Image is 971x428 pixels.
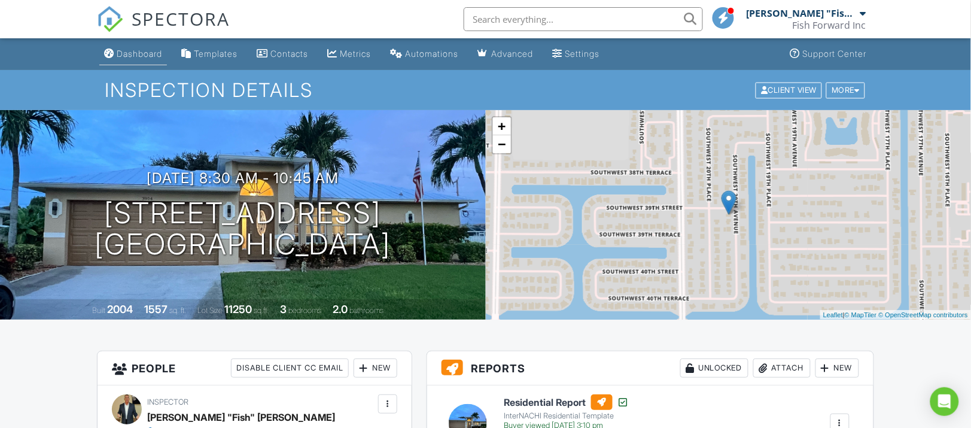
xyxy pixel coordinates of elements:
[144,303,168,315] div: 1557
[194,48,238,59] div: Templates
[107,303,133,315] div: 2004
[753,359,811,378] div: Attach
[254,306,269,315] span: sq.ft.
[815,359,859,378] div: New
[147,397,188,406] span: Inspector
[322,43,376,65] a: Metrics
[197,306,223,315] span: Lot Size
[547,43,604,65] a: Settings
[491,48,533,59] div: Advanced
[504,394,629,410] h6: Residential Report
[97,16,230,41] a: SPECTORA
[280,303,287,315] div: 3
[793,19,866,31] div: Fish Forward Inc
[92,306,105,315] span: Built
[504,411,629,421] div: InterNACHI Residential Template
[169,306,186,315] span: sq. ft.
[354,359,397,378] div: New
[565,48,599,59] div: Settings
[349,306,383,315] span: bathrooms
[95,198,391,261] h1: [STREET_ADDRESS] [GEOGRAPHIC_DATA]
[147,408,335,426] div: [PERSON_NAME] "Fish" [PERSON_NAME]
[132,6,230,31] span: SPECTORA
[252,43,313,65] a: Contacts
[231,359,349,378] div: Disable Client CC Email
[97,6,123,32] img: The Best Home Inspection Software - Spectora
[385,43,463,65] a: Automations (Basic)
[270,48,308,59] div: Contacts
[224,303,252,315] div: 11250
[826,82,865,98] div: More
[845,311,877,318] a: © MapTiler
[464,7,703,31] input: Search everything...
[493,135,511,153] a: Zoom out
[747,7,857,19] div: [PERSON_NAME] "Fish" [PERSON_NAME]
[930,387,959,416] div: Open Intercom Messenger
[147,170,339,186] h3: [DATE] 8:30 am - 10:45 am
[98,351,412,385] h3: People
[340,48,371,59] div: Metrics
[820,310,971,320] div: |
[333,303,348,315] div: 2.0
[823,311,843,318] a: Leaflet
[680,359,748,378] div: Unlocked
[493,117,511,135] a: Zoom in
[786,43,872,65] a: Support Center
[99,43,167,65] a: Dashboard
[105,80,866,101] h1: Inspection Details
[288,306,321,315] span: bedrooms
[117,48,162,59] div: Dashboard
[756,82,822,98] div: Client View
[405,48,458,59] div: Automations
[473,43,538,65] a: Advanced
[803,48,867,59] div: Support Center
[879,311,968,318] a: © OpenStreetMap contributors
[427,351,873,385] h3: Reports
[176,43,242,65] a: Templates
[754,85,825,94] a: Client View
